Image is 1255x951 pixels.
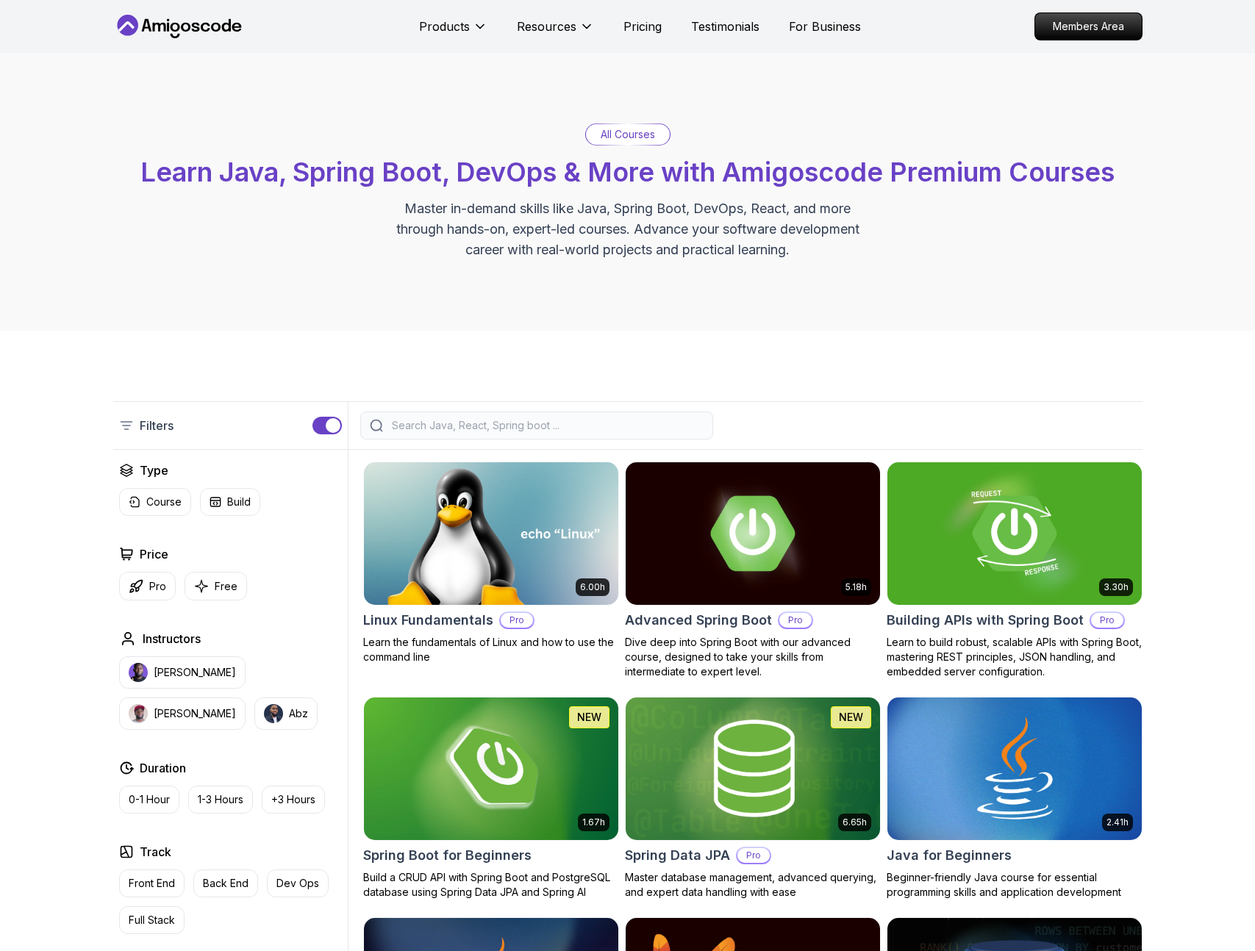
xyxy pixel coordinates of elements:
[364,462,618,605] img: Linux Fundamentals card
[254,697,318,730] button: instructor imgAbz
[517,18,576,35] p: Resources
[582,817,605,828] p: 1.67h
[625,697,881,900] a: Spring Data JPA card6.65hNEWSpring Data JPAProMaster database management, advanced querying, and ...
[188,786,253,814] button: 1-3 Hours
[887,462,1143,679] a: Building APIs with Spring Boot card3.30hBuilding APIs with Spring BootProLearn to build robust, s...
[419,18,470,35] p: Products
[381,198,875,260] p: Master in-demand skills like Java, Spring Boot, DevOps, React, and more through hands-on, expert-...
[887,462,1142,605] img: Building APIs with Spring Boot card
[129,792,170,807] p: 0-1 Hour
[198,792,243,807] p: 1-3 Hours
[363,610,493,631] h2: Linux Fundamentals
[1034,12,1143,40] a: Members Area
[625,462,881,679] a: Advanced Spring Boot card5.18hAdvanced Spring BootProDive deep into Spring Boot with our advanced...
[626,697,880,840] img: Spring Data JPA card
[601,127,655,142] p: All Courses
[289,706,308,721] p: Abz
[264,704,283,723] img: instructor img
[119,786,179,814] button: 0-1 Hour
[887,845,1012,866] h2: Java for Beginners
[227,495,251,509] p: Build
[789,18,861,35] a: For Business
[203,876,249,891] p: Back End
[119,488,191,516] button: Course
[193,869,258,897] button: Back End
[149,579,166,594] p: Pro
[119,906,185,934] button: Full Stack
[154,665,236,680] p: [PERSON_NAME]
[691,18,759,35] a: Testimonials
[419,18,487,47] button: Products
[119,656,246,689] button: instructor img[PERSON_NAME]
[363,697,619,900] a: Spring Boot for Beginners card1.67hNEWSpring Boot for BeginnersBuild a CRUD API with Spring Boot ...
[845,581,867,593] p: 5.18h
[129,876,175,891] p: Front End
[119,869,185,897] button: Front End
[737,848,770,863] p: Pro
[887,697,1142,840] img: Java for Beginners card
[625,845,730,866] h2: Spring Data JPA
[887,610,1084,631] h2: Building APIs with Spring Boot
[625,635,881,679] p: Dive deep into Spring Boot with our advanced course, designed to take your skills from intermedia...
[363,845,532,866] h2: Spring Boot for Beginners
[185,572,247,600] button: Free
[215,579,237,594] p: Free
[779,613,812,628] p: Pro
[276,876,319,891] p: Dev Ops
[626,462,880,605] img: Advanced Spring Boot card
[501,613,533,628] p: Pro
[140,545,168,563] h2: Price
[129,663,148,682] img: instructor img
[271,792,315,807] p: +3 Hours
[1091,613,1123,628] p: Pro
[363,462,619,664] a: Linux Fundamentals card6.00hLinux FundamentalsProLearn the fundamentals of Linux and how to use t...
[140,156,1115,188] span: Learn Java, Spring Boot, DevOps & More with Amigoscode Premium Courses
[1035,13,1142,40] p: Members Area
[839,710,863,725] p: NEW
[262,786,325,814] button: +3 Hours
[200,488,260,516] button: Build
[887,635,1143,679] p: Learn to build robust, scalable APIs with Spring Boot, mastering REST principles, JSON handling, ...
[887,870,1143,900] p: Beginner-friendly Java course for essential programming skills and application development
[119,572,176,600] button: Pro
[267,869,329,897] button: Dev Ops
[146,495,182,509] p: Course
[623,18,662,35] a: Pricing
[129,913,175,927] p: Full Stack
[625,610,772,631] h2: Advanced Spring Boot
[887,697,1143,900] a: Java for Beginners card2.41hJava for BeginnersBeginner-friendly Java course for essential program...
[140,417,174,434] p: Filters
[154,706,236,721] p: [PERSON_NAME]
[119,697,246,730] button: instructor img[PERSON_NAME]
[363,870,619,900] p: Build a CRUD API with Spring Boot and PostgreSQL database using Spring Data JPA and Spring AI
[389,418,704,433] input: Search Java, React, Spring boot ...
[364,697,618,840] img: Spring Boot for Beginners card
[1104,581,1129,593] p: 3.30h
[140,462,168,479] h2: Type
[140,759,186,777] h2: Duration
[143,630,201,647] h2: Instructors
[140,843,171,861] h2: Track
[577,710,601,725] p: NEW
[363,635,619,664] p: Learn the fundamentals of Linux and how to use the command line
[517,18,594,47] button: Resources
[843,817,867,828] p: 6.65h
[1106,817,1129,828] p: 2.41h
[129,704,148,723] img: instructor img
[580,581,605,593] p: 6.00h
[625,870,881,900] p: Master database management, advanced querying, and expert data handling with ease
